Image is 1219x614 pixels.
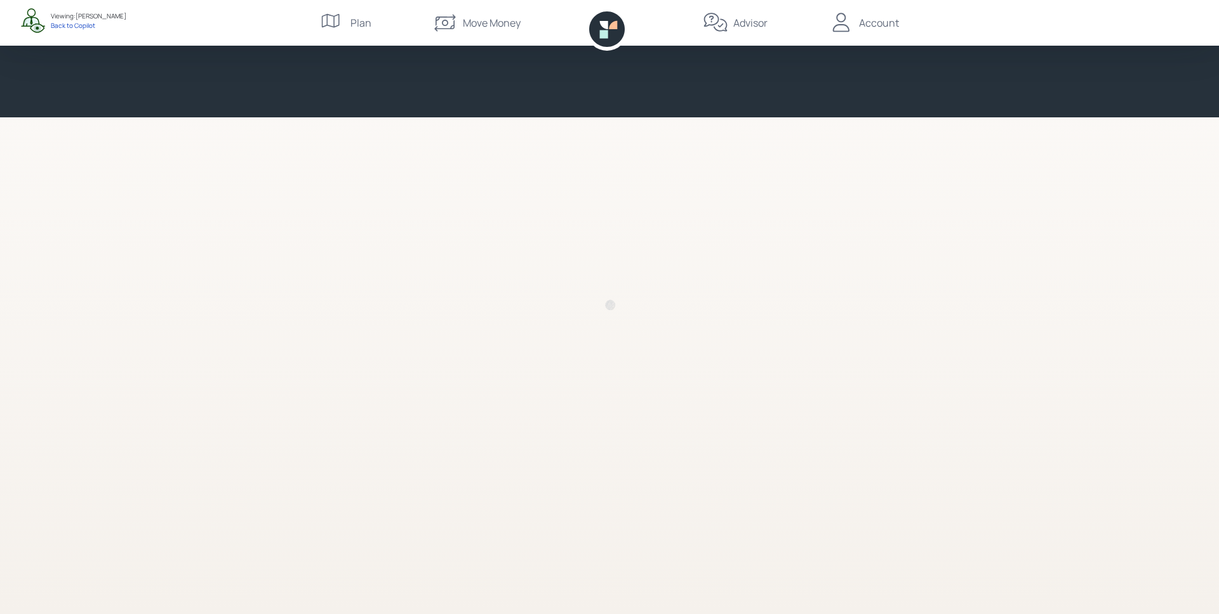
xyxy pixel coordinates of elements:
img: Retirable loading [594,289,625,320]
div: Viewing: [PERSON_NAME] [51,11,126,21]
div: Plan [350,15,371,30]
div: Account [859,15,899,30]
div: Back to Copilot [51,21,126,30]
div: Advisor [733,15,768,30]
div: Move Money [463,15,521,30]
